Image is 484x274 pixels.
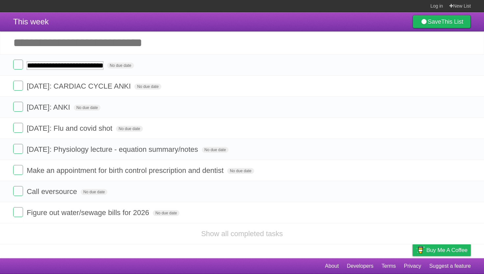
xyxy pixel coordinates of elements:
span: [DATE]: CARDIAC CYCLE ANKI [27,82,132,90]
span: [DATE]: ANKI [27,103,72,111]
label: Done [13,207,23,217]
a: Suggest a feature [429,260,471,272]
a: Privacy [404,260,421,272]
label: Done [13,165,23,175]
a: Developers [347,260,373,272]
span: Call eversource [27,187,79,196]
a: Buy me a coffee [413,244,471,256]
span: Figure out water/sewage bills for 2026 [27,208,151,217]
label: Done [13,186,23,196]
span: No due date [134,84,161,90]
label: Done [13,144,23,154]
span: No due date [202,147,229,153]
span: Buy me a coffee [426,244,468,256]
a: Show all completed tasks [201,230,283,238]
span: No due date [116,126,143,132]
b: This List [441,18,463,25]
span: No due date [81,189,107,195]
span: No due date [74,105,100,111]
span: [DATE]: Flu and covid shot [27,124,114,132]
span: [DATE]: Physiology lecture - equation summary/notes [27,145,200,153]
label: Done [13,123,23,133]
label: Done [13,102,23,112]
a: SaveThis List [413,15,471,28]
span: Make an appointment for birth control prescription and dentist [27,166,225,175]
label: Done [13,81,23,91]
label: Done [13,60,23,69]
a: Terms [382,260,396,272]
span: No due date [153,210,179,216]
span: No due date [107,63,134,68]
span: No due date [227,168,254,174]
span: This week [13,17,49,26]
img: Buy me a coffee [416,244,425,256]
a: About [325,260,339,272]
